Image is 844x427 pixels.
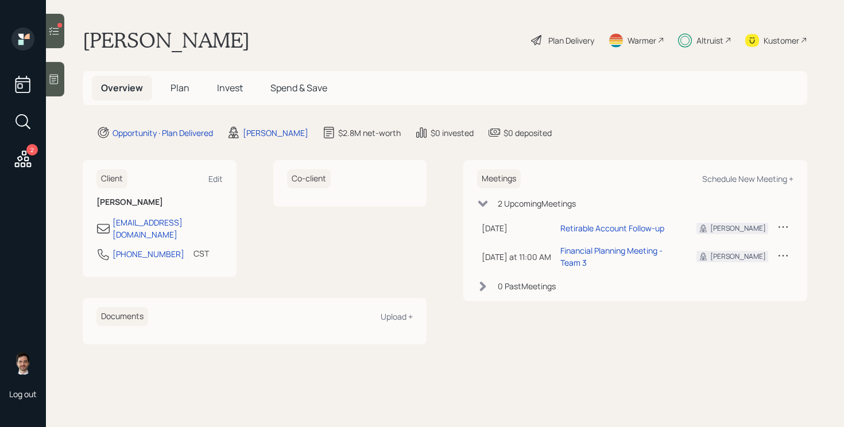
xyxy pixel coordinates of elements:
div: Kustomer [764,34,799,46]
div: $0 deposited [504,127,552,139]
div: Upload + [381,311,413,322]
div: CST [193,247,209,259]
h6: Client [96,169,127,188]
div: $0 invested [431,127,474,139]
div: 0 Past Meeting s [498,280,556,292]
span: Invest [217,81,243,94]
div: [PERSON_NAME] [243,127,308,139]
div: [PHONE_NUMBER] [113,248,184,260]
div: Plan Delivery [548,34,594,46]
div: Retirable Account Follow-up [560,222,664,234]
h1: [PERSON_NAME] [83,28,250,53]
div: Altruist [696,34,723,46]
span: Overview [101,81,143,94]
h6: Documents [96,307,148,326]
h6: Meetings [477,169,521,188]
div: Financial Planning Meeting - Team 3 [560,244,678,269]
h6: [PERSON_NAME] [96,197,223,207]
div: [DATE] [482,222,551,234]
div: [DATE] at 11:00 AM [482,251,551,263]
div: Edit [208,173,223,184]
div: Schedule New Meeting + [702,173,793,184]
h6: Co-client [287,169,331,188]
div: [PERSON_NAME] [710,251,766,262]
img: jonah-coleman-headshot.png [11,352,34,375]
div: 2 [26,144,38,156]
div: Opportunity · Plan Delivered [113,127,213,139]
span: Plan [171,81,189,94]
div: $2.8M net-worth [338,127,401,139]
div: [PERSON_NAME] [710,223,766,234]
div: Warmer [628,34,656,46]
div: 2 Upcoming Meeting s [498,197,576,209]
div: [EMAIL_ADDRESS][DOMAIN_NAME] [113,216,223,240]
div: Log out [9,389,37,399]
span: Spend & Save [270,81,327,94]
